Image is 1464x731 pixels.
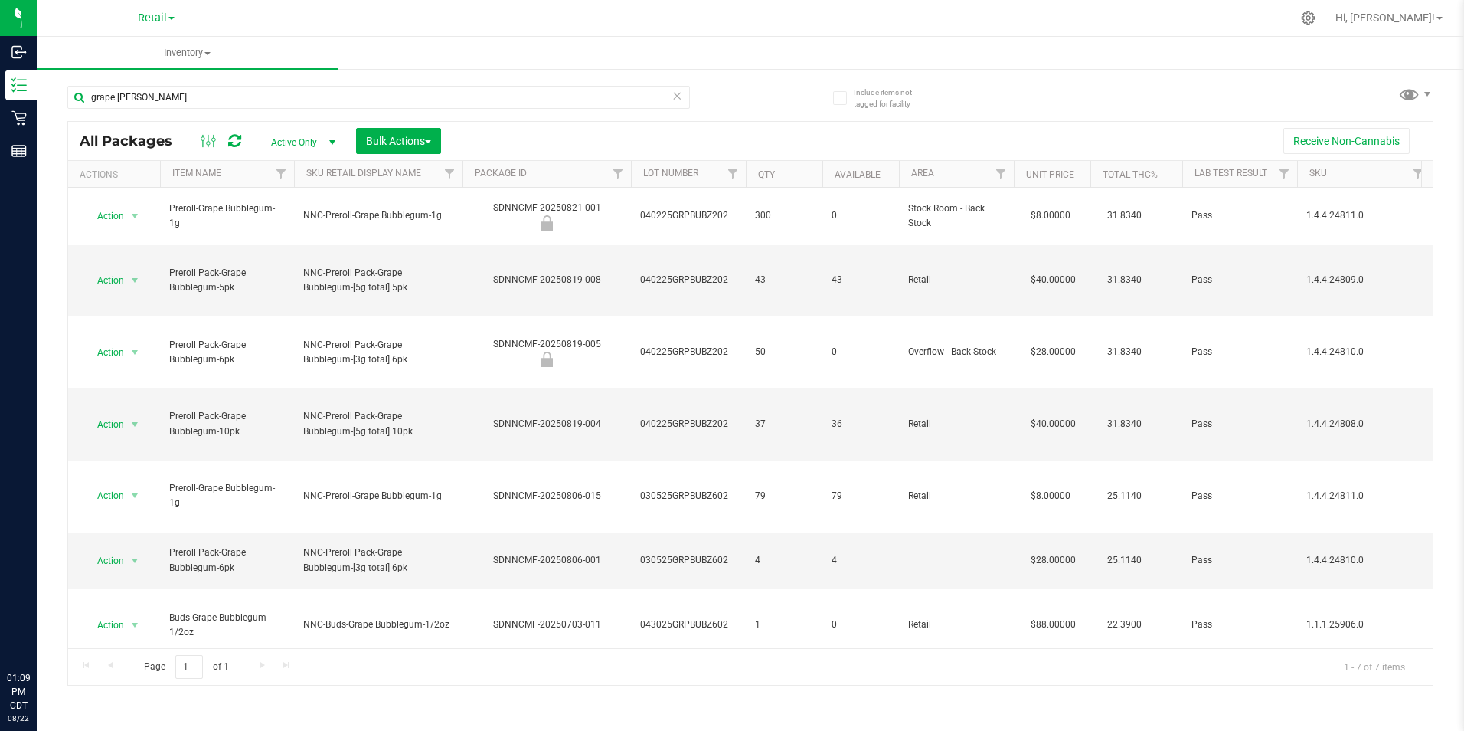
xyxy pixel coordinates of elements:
inline-svg: Retail [11,110,27,126]
span: 43 [755,273,813,287]
a: Available [835,169,881,180]
span: 0 [832,345,890,359]
span: NNC-Preroll Pack-Grape Bubblegum-[3g total] 6pk [303,338,453,367]
div: Newly Received [460,215,633,231]
span: Preroll Pack-Grape Bubblegum-5pk [169,266,285,295]
span: 1.4.4.24808.0 [1306,417,1422,431]
span: 79 [832,489,890,503]
span: 1.1.1.25906.0 [1306,618,1422,632]
span: 4 [832,553,890,568]
span: NNC-Preroll Pack-Grape Bubblegum-[3g total] 6pk [303,546,453,575]
span: select [126,550,145,572]
span: $28.00000 [1023,341,1083,363]
span: $40.00000 [1023,269,1083,291]
span: Pass [1191,208,1288,223]
a: Inventory [37,37,338,69]
a: Unit Price [1026,169,1074,180]
span: Bulk Actions [366,135,431,147]
a: Lot Number [643,168,698,179]
p: 08/22 [7,713,30,724]
span: 1.4.4.24809.0 [1306,273,1422,287]
div: Actions [80,169,154,180]
span: $40.00000 [1023,413,1083,435]
a: Filter [1272,161,1297,187]
span: Retail [908,618,1005,632]
span: 43 [832,273,890,287]
span: 030525GRPBUBZ602 [640,489,737,503]
span: 040225GRPBUBZ202 [640,273,737,287]
span: select [126,270,145,291]
span: 4 [755,553,813,568]
span: NNC-Preroll-Grape Bubblegum-1g [303,208,453,223]
span: Preroll Pack-Grape Bubblegum-10pk [169,409,285,438]
div: SDNNCMF-20250703-011 [460,618,633,632]
inline-svg: Inbound [11,44,27,60]
a: Lab Test Result [1194,168,1267,179]
div: SDNNCMF-20250819-005 [460,337,633,367]
span: Page of 1 [131,655,241,679]
iframe: Resource center unread badge [45,606,64,624]
span: 0 [832,208,890,223]
div: SDNNCMF-20250806-001 [460,553,633,568]
span: Preroll-Grape Bubblegum-1g [169,481,285,510]
button: Receive Non-Cannabis [1283,128,1410,154]
span: Pass [1191,553,1288,568]
span: 37 [755,417,813,431]
div: SDNNCMF-20250821-001 [460,201,633,231]
span: 1.4.4.24811.0 [1306,489,1422,503]
a: Filter [1406,161,1431,187]
div: SDNNCMF-20250806-015 [460,489,633,503]
p: 01:09 PM CDT [7,671,30,713]
a: Filter [721,161,746,187]
span: Retail [908,417,1005,431]
span: NNC-Preroll Pack-Grape Bubblegum-[5g total] 5pk [303,266,453,295]
span: NNC-Preroll Pack-Grape Bubblegum-[5g total] 10pk [303,409,453,438]
span: $8.00000 [1023,485,1078,507]
span: Action [83,270,125,291]
span: Retail [908,489,1005,503]
span: 030525GRPBUBZ602 [640,553,737,568]
span: Preroll Pack-Grape Bubblegum-6pk [169,546,285,575]
span: 31.8340 [1100,413,1149,435]
span: Buds-Grape Bubblegum-1/2oz [169,611,285,640]
span: Action [83,342,125,363]
a: Area [911,168,934,179]
span: NNC-Preroll-Grape Bubblegum-1g [303,489,453,503]
div: SDNNCMF-20250819-004 [460,417,633,431]
span: Hi, [PERSON_NAME]! [1335,11,1435,24]
div: SDNNCMF-20250819-008 [460,273,633,287]
span: Preroll Pack-Grape Bubblegum-6pk [169,338,285,367]
span: 50 [755,345,813,359]
a: SKU [1309,168,1327,179]
button: Bulk Actions [356,128,441,154]
span: select [126,205,145,227]
span: $28.00000 [1023,549,1083,572]
span: 1.4.4.24810.0 [1306,345,1422,359]
span: 22.3900 [1100,614,1149,636]
span: 31.8340 [1100,205,1149,227]
a: Item Name [172,168,221,179]
span: 1.4.4.24811.0 [1306,208,1422,223]
span: Pass [1191,273,1288,287]
input: 1 [175,655,203,679]
span: Preroll-Grape Bubblegum-1g [169,202,285,231]
a: Qty [758,169,775,180]
span: 040225GRPBUBZ202 [640,208,737,223]
inline-svg: Inventory [11,77,27,93]
span: All Packages [80,133,188,149]
span: $88.00000 [1023,614,1083,636]
span: 1 - 7 of 7 items [1332,655,1417,678]
span: 31.8340 [1100,341,1149,363]
span: Action [83,615,125,636]
span: 25.1140 [1100,485,1149,507]
span: $8.00000 [1023,205,1078,227]
span: Retail [138,11,167,25]
span: 040225GRPBUBZ202 [640,345,737,359]
a: SKU Retail Display Name [306,168,421,179]
span: 040225GRPBUBZ202 [640,417,737,431]
span: Pass [1191,489,1288,503]
span: Overflow - Back Stock [908,345,1005,359]
div: Backstock [460,352,633,367]
span: 043025GRPBUBZ602 [640,618,737,632]
span: Pass [1191,417,1288,431]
